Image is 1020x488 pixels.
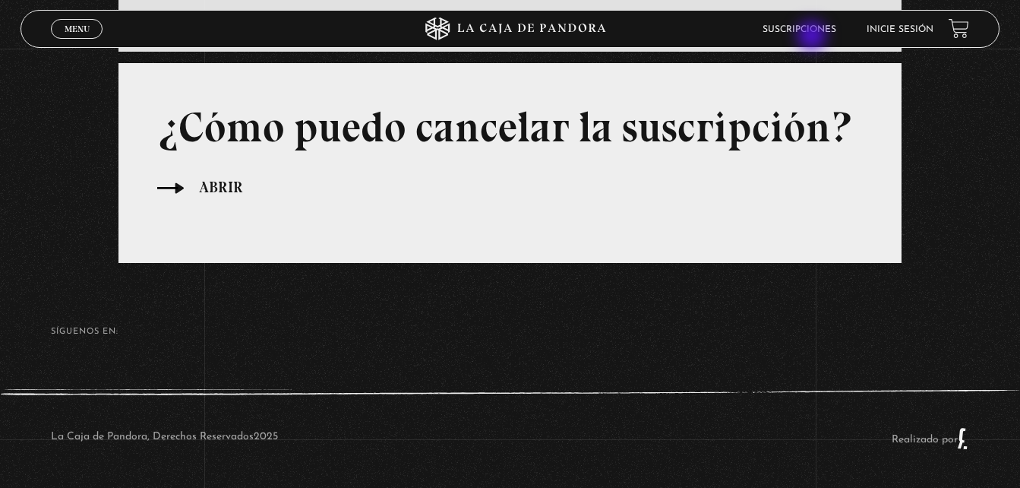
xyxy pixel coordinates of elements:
[949,18,969,39] a: View your shopping cart
[763,25,836,34] a: Suscripciones
[59,37,95,48] span: Cerrar
[51,427,278,450] p: La Caja de Pandora, Derechos Reservados 2025
[51,328,969,336] h4: SÍguenos en:
[867,25,933,34] a: Inicie sesión
[199,176,243,199] span: Abrir
[65,24,90,33] span: Menu
[892,434,969,445] a: Realizado por
[157,102,862,201] a: ¿Cómo puedo cancelar la suscripción? Abrir
[157,102,862,153] h3: ¿Cómo puedo cancelar la suscripción?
